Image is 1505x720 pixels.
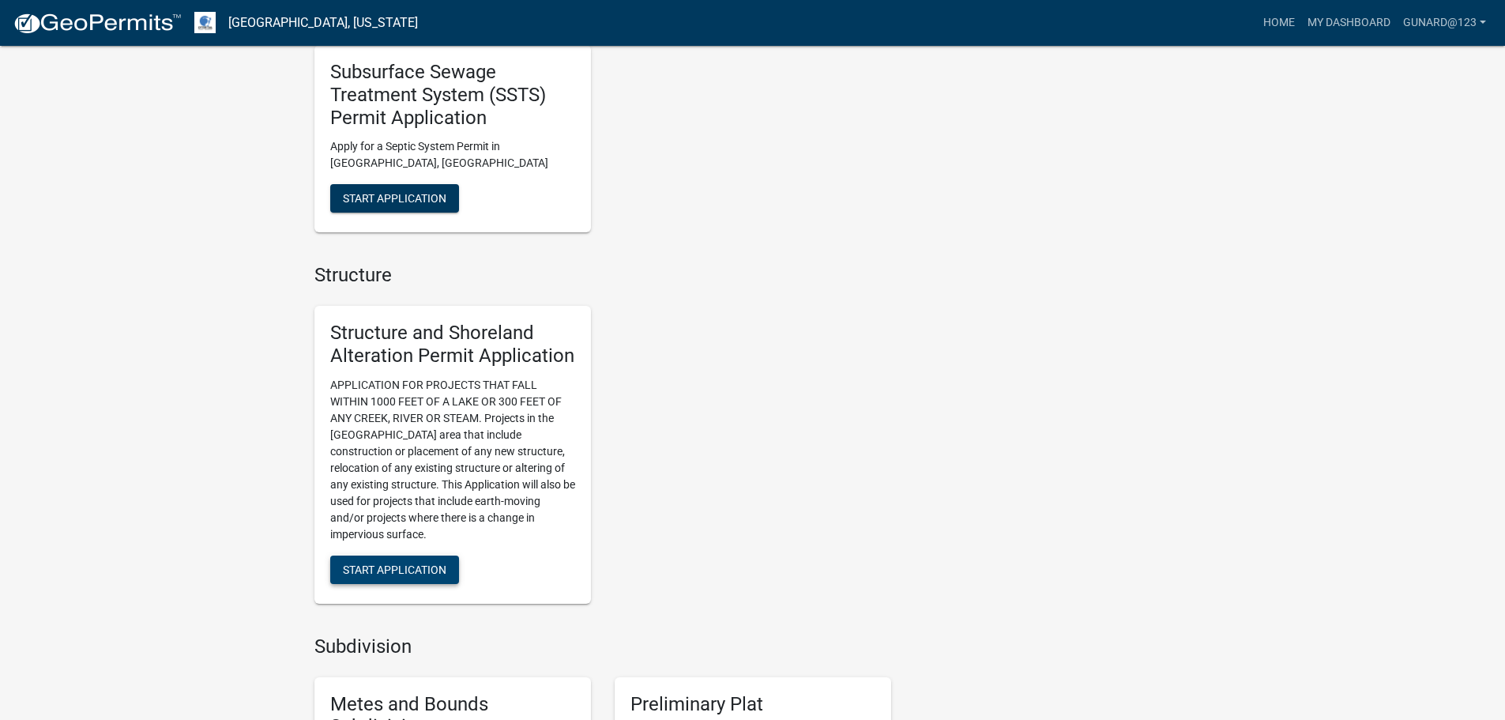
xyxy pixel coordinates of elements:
[330,138,575,172] p: Apply for a Septic System Permit in [GEOGRAPHIC_DATA], [GEOGRAPHIC_DATA]
[330,556,459,584] button: Start Application
[228,9,418,36] a: [GEOGRAPHIC_DATA], [US_STATE]
[343,563,446,575] span: Start Application
[194,12,216,33] img: Otter Tail County, Minnesota
[630,693,875,716] h5: Preliminary Plat
[330,322,575,368] h5: Structure and Shoreland Alteration Permit Application
[330,184,459,213] button: Start Application
[1257,8,1301,38] a: Home
[330,61,575,129] h5: Subsurface Sewage Treatment System (SSTS) Permit Application
[314,635,891,658] h4: Subdivision
[1301,8,1397,38] a: My Dashboard
[330,377,575,543] p: APPLICATION FOR PROJECTS THAT FALL WITHIN 1000 FEET OF A LAKE OR 300 FEET OF ANY CREEK, RIVER OR ...
[314,264,891,287] h4: Structure
[1397,8,1492,38] a: Gunard@123
[343,192,446,205] span: Start Application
